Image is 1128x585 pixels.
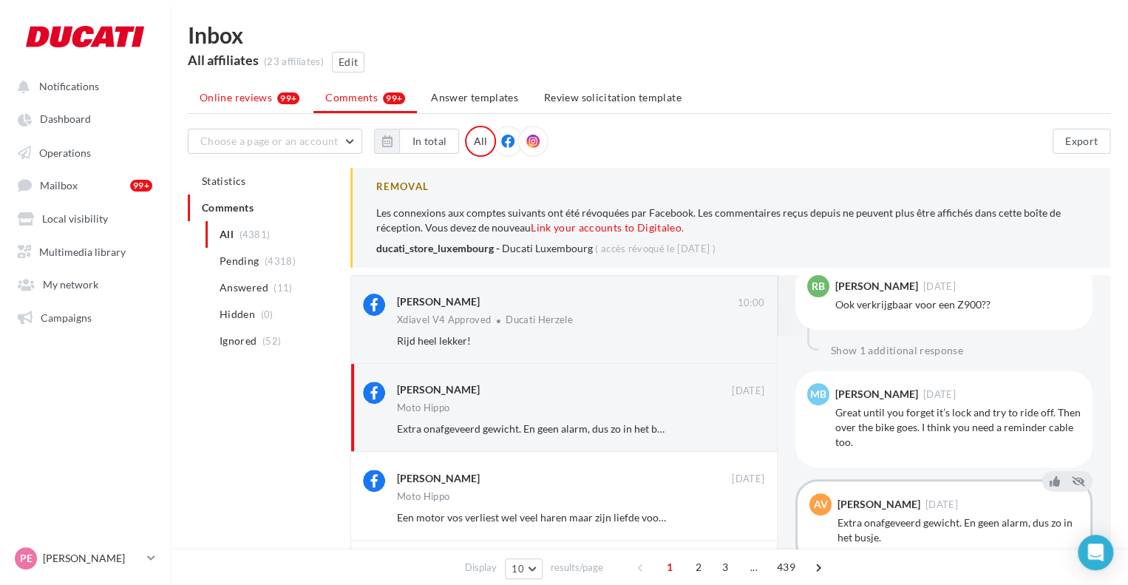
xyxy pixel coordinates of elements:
[376,242,500,254] b: ducati_store_luxembourg -
[41,311,92,323] span: Campaigns
[39,245,126,257] span: Multimedia library
[9,138,161,165] a: Operations
[1053,129,1110,154] button: Export
[837,499,920,510] div: [PERSON_NAME]
[262,335,281,347] span: (52)
[925,500,958,510] span: [DATE]
[506,315,573,325] div: Ducati Herzele
[273,282,292,294] span: (11)
[835,281,918,291] div: [PERSON_NAME]
[737,297,764,310] span: 10:00
[220,280,268,295] span: Answered
[658,555,682,579] span: 1
[505,558,543,579] button: 10
[812,279,825,294] span: RB
[923,390,956,399] span: [DATE]
[9,72,155,99] button: Notifications
[9,204,161,231] a: Local visibility
[814,497,828,512] span: Av
[465,561,497,575] span: Display
[188,53,259,67] div: All affiliates
[200,90,272,105] span: Online reviews
[732,473,764,486] span: [DATE]
[39,146,91,158] span: Operations
[20,551,33,566] span: PE
[277,92,299,104] div: 99+
[551,561,603,575] span: results/page
[595,243,716,254] span: ( accès révoqué le [DATE] )
[43,551,141,566] p: [PERSON_NAME]
[200,135,338,147] span: Choose a page or an account
[397,471,480,486] div: [PERSON_NAME]
[40,179,78,192] span: Mailbox
[687,555,710,579] span: 2
[397,492,449,501] div: Moto Hippo
[9,237,161,264] a: Multimedia library
[531,222,684,234] a: Link your accounts to Digitaleo.
[512,563,524,575] span: 10
[42,212,108,225] span: Local visibility
[374,129,459,154] button: In total
[202,175,246,187] span: Statistics
[771,555,801,579] span: 439
[220,307,255,322] span: Hidden
[9,171,161,198] a: Mailbox 99+
[713,555,737,579] span: 3
[9,105,161,132] a: Dashboard
[1078,535,1113,570] div: Open Intercom Messenger
[397,315,491,325] div: Xdiavel V4 Approved
[825,342,969,359] button: Show 1 additional response
[397,511,857,524] span: Een motor vos verliest wel veel haren maar zijn liefde voor motoren en motor ritten niet. Veel pl...
[332,52,364,72] button: Edit
[130,180,152,192] div: 99+
[835,405,1081,450] div: Great until you forget it’s lock and try to ride off. Then over the bike goes. I think you need a...
[923,282,956,291] span: [DATE]
[397,403,449,413] div: Moto Hippo
[742,555,766,579] span: ...
[220,334,256,348] span: Ignored
[397,422,678,435] span: Extra onafgeveerd gewicht. En geen alarm, dus zo in het busje.
[397,294,480,309] div: [PERSON_NAME]
[397,382,480,397] div: [PERSON_NAME]
[397,334,471,347] span: Rijd heel lekker!
[40,113,91,126] span: Dashboard
[810,387,826,402] span: MB
[837,515,1078,545] div: Extra onafgeveerd gewicht. En geen alarm, dus zo in het busje.
[39,80,99,92] span: Notifications
[376,180,1087,194] div: Removal
[9,270,161,297] a: My network
[43,278,98,291] span: My network
[835,297,1081,312] div: Ook verkrijgbaar voor een Z900??
[265,255,296,267] span: (4318)
[732,385,764,398] span: [DATE]
[465,126,496,157] div: All
[188,24,1110,46] div: Inbox
[835,389,918,399] div: [PERSON_NAME]
[544,91,682,104] span: Review solicitation template
[399,129,459,154] button: In total
[188,129,362,154] button: Choose a page or an account
[12,544,158,572] a: PE [PERSON_NAME]
[502,242,593,254] span: Ducati Luxembourg
[264,55,324,69] div: (23 affiliates)
[220,254,259,268] span: Pending
[9,303,161,330] a: Campaigns
[376,206,1087,235] div: Les connexions aux comptes suivants ont été révoquées par Facebook. Les commentaires reçus depuis...
[431,91,518,104] span: Answer templates
[260,308,273,320] span: (0)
